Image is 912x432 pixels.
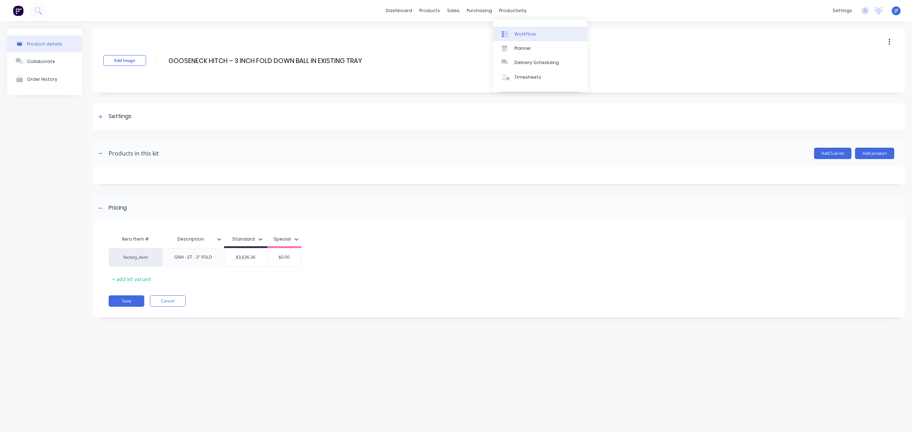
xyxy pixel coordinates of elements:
[270,234,302,244] button: Special
[109,248,301,267] div: factory_itemGNH - ET - 3" FOLD$3,636.36$0.00
[829,5,856,16] div: settings
[493,27,587,41] a: Workflow
[27,59,55,64] div: Collaborate
[496,5,530,16] div: productivity
[444,5,463,16] div: sales
[855,148,894,159] button: Add product
[382,5,416,16] a: dashboard
[514,45,531,52] div: Planner
[168,56,363,66] input: Enter kit name
[7,52,82,70] button: Collaborate
[109,295,144,307] button: Save
[109,232,162,246] div: Xero Item #
[224,248,268,266] div: $3,636.36
[169,253,218,262] div: GNH - ET - 3" FOLD
[109,274,155,285] div: + add kit variant
[514,74,541,80] div: Timesheets
[229,234,266,244] button: Standard
[116,254,155,260] div: factory_item
[514,31,536,37] div: Workflow
[7,70,82,88] button: Order History
[493,56,587,70] a: Delivery Scheduling
[274,236,291,242] div: Special
[463,5,496,16] div: purchasing
[895,7,898,14] span: JF
[103,55,146,66] button: Add image
[493,70,587,84] a: Timesheets
[27,41,62,47] div: Product details
[814,148,851,159] button: Add Sub-kit
[109,204,127,212] div: Pricing
[493,41,587,56] a: Planner
[266,248,302,266] div: $0.00
[514,59,559,66] div: Delivery Scheduling
[416,5,444,16] div: products
[13,5,24,16] img: Factory
[109,149,159,158] div: Products in this kit
[109,112,131,121] div: Settings
[162,232,224,246] div: Description
[7,36,82,52] button: Product details
[27,77,57,82] div: Order History
[162,230,220,248] div: Description
[150,295,186,307] button: Cancel
[232,236,255,242] div: Standard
